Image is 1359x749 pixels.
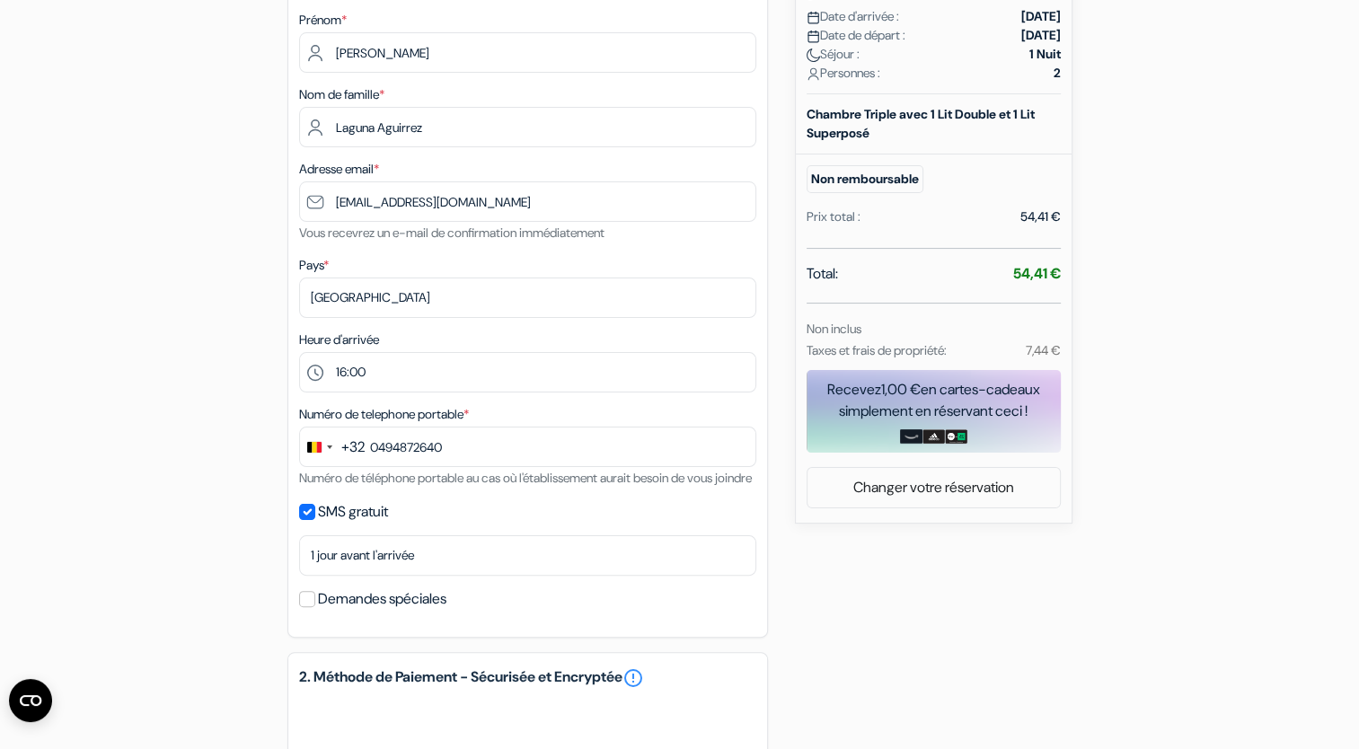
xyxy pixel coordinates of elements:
span: Date d'arrivée : [807,7,899,26]
img: moon.svg [807,48,820,62]
a: Changer votre réservation [807,471,1060,505]
button: Ouvrir le widget CMP [9,679,52,722]
small: 7,44 € [1025,342,1060,358]
input: Entrer le nom de famille [299,107,756,147]
img: uber-uber-eats-card.png [945,429,967,444]
input: Entrer adresse e-mail [299,181,756,222]
img: user_icon.svg [807,67,820,81]
img: calendar.svg [807,11,820,24]
label: Demandes spéciales [318,586,446,612]
img: calendar.svg [807,30,820,43]
b: Chambre Triple avec 1 Lit Double et 1 Lit Superposé [807,106,1035,141]
input: Entrez votre prénom [299,32,756,73]
strong: [DATE] [1021,7,1061,26]
label: Nom de famille [299,85,384,104]
small: Non inclus [807,321,861,337]
a: error_outline [622,667,644,689]
span: 1,00 € [881,380,921,399]
small: Taxes et frais de propriété: [807,342,947,358]
strong: 2 [1054,64,1061,83]
div: Recevez en cartes-cadeaux simplement en réservant ceci ! [807,379,1061,422]
span: Personnes : [807,64,880,83]
strong: 54,41 € [1013,264,1061,283]
label: SMS gratuit [318,499,388,524]
small: Non remboursable [807,165,923,193]
label: Prénom [299,11,347,30]
span: Total: [807,263,838,285]
div: +32 [341,436,365,458]
strong: [DATE] [1021,26,1061,45]
img: adidas-card.png [922,429,945,444]
small: Vous recevrez un e-mail de confirmation immédiatement [299,225,604,241]
label: Adresse email [299,160,379,179]
span: Séjour : [807,45,860,64]
small: Numéro de téléphone portable au cas où l'établissement aurait besoin de vous joindre [299,470,752,486]
label: Numéro de telephone portable [299,405,469,424]
div: 54,41 € [1020,207,1061,226]
label: Heure d'arrivée [299,330,379,349]
img: amazon-card-no-text.png [900,429,922,444]
button: Change country, selected Belgium (+32) [300,427,365,466]
span: Date de départ : [807,26,905,45]
label: Pays [299,256,329,275]
h5: 2. Méthode de Paiement - Sécurisée et Encryptée [299,667,756,689]
input: 470 12 34 56 [299,427,756,467]
div: Prix total : [807,207,860,226]
strong: 1 Nuit [1029,45,1061,64]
